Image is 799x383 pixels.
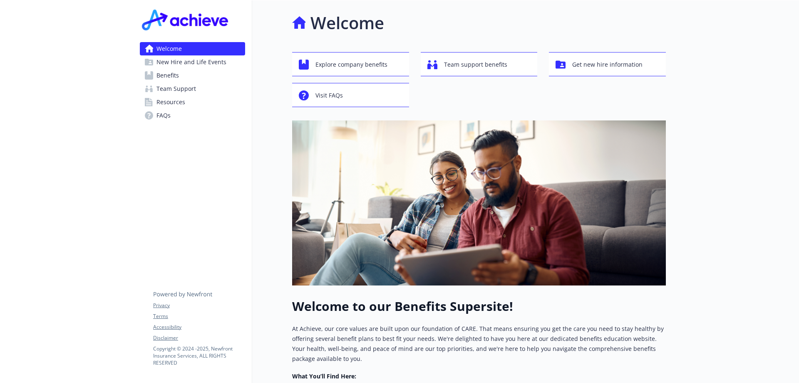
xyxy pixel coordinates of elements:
button: Team support benefits [421,52,538,76]
img: overview page banner [292,120,666,285]
span: New Hire and Life Events [156,55,226,69]
a: Accessibility [153,323,245,331]
button: Explore company benefits [292,52,409,76]
h1: Welcome to our Benefits Supersite! [292,299,666,314]
span: Get new hire information [572,57,643,73]
button: Visit FAQs [292,83,409,107]
strong: What You’ll Find Here: [292,372,356,380]
a: Welcome [140,42,245,55]
a: Team Support [140,82,245,95]
a: Resources [140,95,245,109]
a: FAQs [140,109,245,122]
span: Explore company benefits [315,57,387,73]
a: Privacy [153,302,245,309]
span: Visit FAQs [315,88,343,103]
a: Benefits [140,69,245,82]
a: Disclaimer [153,334,245,342]
p: At Achieve, our core values are built upon our foundation of CARE. That means ensuring you get th... [292,324,666,364]
button: Get new hire information [549,52,666,76]
a: Terms [153,313,245,320]
span: Benefits [156,69,179,82]
span: Team support benefits [444,57,507,73]
span: Welcome [156,42,182,55]
p: Copyright © 2024 - 2025 , Newfront Insurance Services, ALL RIGHTS RESERVED [153,345,245,366]
span: Team Support [156,82,196,95]
a: New Hire and Life Events [140,55,245,69]
span: FAQs [156,109,171,122]
span: Resources [156,95,185,109]
h1: Welcome [310,10,384,35]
